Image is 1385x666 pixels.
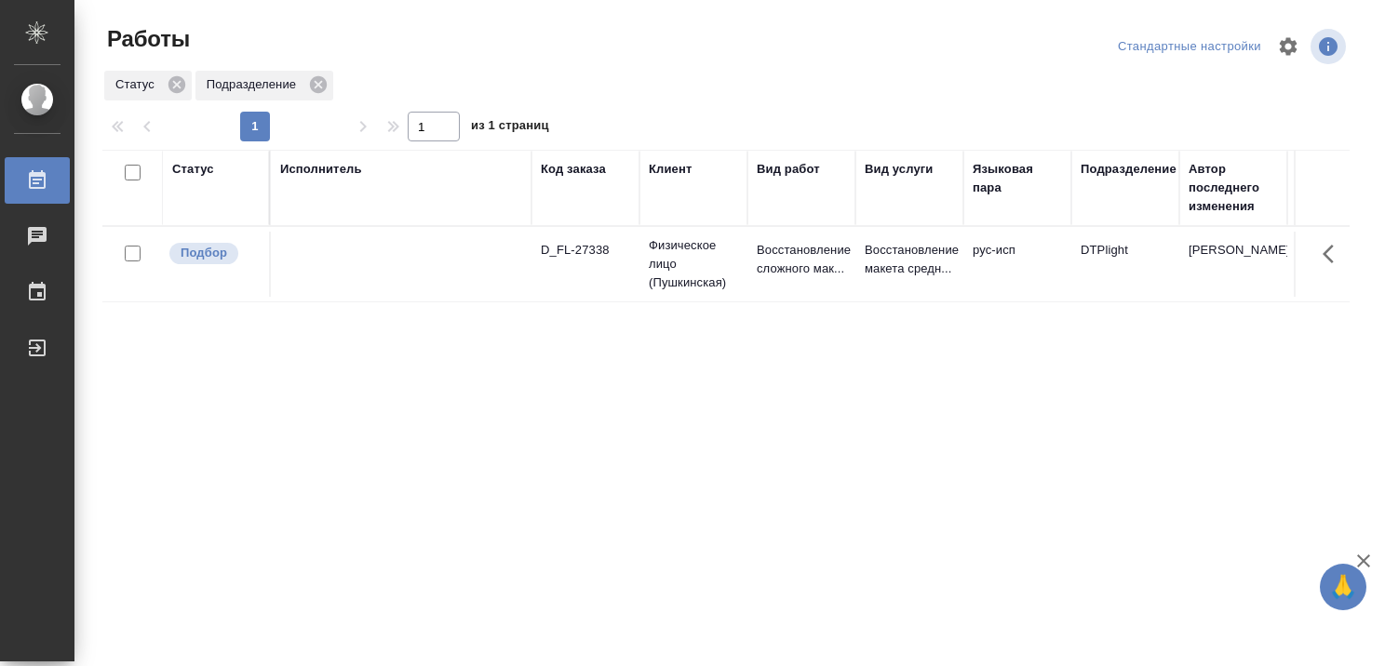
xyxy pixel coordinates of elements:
[207,75,303,94] p: Подразделение
[541,241,630,260] div: D_FL-27338
[102,24,190,54] span: Работы
[1179,232,1287,297] td: [PERSON_NAME]
[471,114,549,141] span: из 1 страниц
[1081,160,1177,179] div: Подразделение
[280,160,362,179] div: Исполнитель
[865,160,934,179] div: Вид услуги
[649,160,692,179] div: Клиент
[168,241,260,266] div: Можно подбирать исполнителей
[1311,29,1350,64] span: Посмотреть информацию
[1266,24,1311,69] span: Настроить таблицу
[963,232,1071,297] td: рус-исп
[973,160,1062,197] div: Языковая пара
[757,241,846,278] p: Восстановление сложного мак...
[115,75,161,94] p: Статус
[104,71,192,100] div: Статус
[1320,564,1366,610] button: 🙏
[172,160,214,179] div: Статус
[865,241,954,278] p: Восстановление макета средн...
[1327,567,1359,606] span: 🙏
[757,160,820,179] div: Вид работ
[541,160,606,179] div: Код заказа
[1189,160,1278,216] div: Автор последнего изменения
[181,244,227,262] p: Подбор
[1311,232,1356,276] button: Здесь прячутся важные кнопки
[195,71,333,100] div: Подразделение
[1071,232,1179,297] td: DTPlight
[1113,33,1266,61] div: split button
[649,236,738,292] p: Физическое лицо (Пушкинская)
